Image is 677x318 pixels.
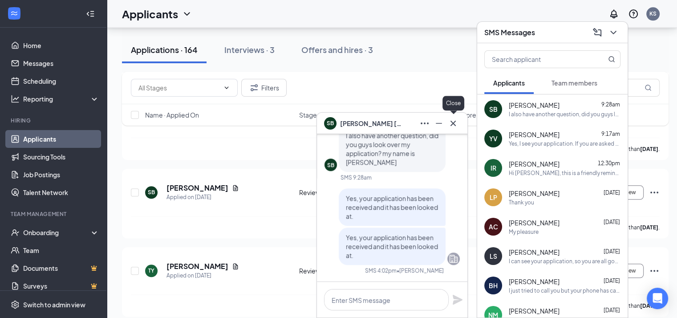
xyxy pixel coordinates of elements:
div: Interviews · 3 [224,44,275,55]
button: Ellipses [418,116,432,130]
div: Hiring [11,117,97,124]
svg: Plane [452,294,463,305]
button: Minimize [432,116,446,130]
div: SMS 4:02pm [365,267,397,274]
div: Onboarding [23,228,92,237]
span: Yes, your application has been received and it has been looked at. [346,233,438,259]
span: [DATE] [604,219,620,225]
div: Applied on [DATE] [166,271,239,280]
div: I also have another question, did you guys look over my application? my name is [PERSON_NAME] [509,110,620,118]
span: 9:28am [601,101,620,108]
div: Applied on [DATE] [166,193,239,202]
svg: Minimize [434,118,444,129]
div: I just tried to call you but your phone has calling restrictions. Please call me back if you are ... [509,287,620,294]
div: Yes, I see your application. If you are asked to come in for an interview, you will be called to ... [509,140,620,147]
span: Name · Applied On [145,110,199,119]
b: [DATE] [640,224,658,231]
span: 9:17am [601,130,620,137]
svg: ChevronDown [608,27,619,38]
span: [DATE] [604,248,620,255]
svg: ChevronDown [223,84,230,91]
svg: Notifications [608,8,619,19]
div: Thank you [509,199,534,206]
button: Cross [446,116,460,130]
div: SB [489,105,498,114]
div: Close [442,96,464,110]
svg: Analysis [11,94,20,103]
span: [PERSON_NAME] [509,130,559,139]
svg: UserCheck [11,228,20,237]
span: Team members [551,79,597,87]
svg: Settings [11,300,20,309]
div: KS [649,10,657,17]
svg: ChevronDown [182,8,192,19]
svg: Ellipses [649,187,660,198]
a: Home [23,37,99,54]
span: [DATE] [604,189,620,196]
div: BH [489,281,498,290]
div: Offers and hires · 3 [301,44,373,55]
span: Yes, your application has been received and it has been looked at. [346,194,438,220]
span: [PERSON_NAME] [509,189,559,198]
input: Search applicant [485,51,590,68]
button: ChevronDown [606,25,620,40]
div: Team Management [11,210,97,218]
a: Scheduling [23,72,99,90]
svg: Collapse [86,9,95,18]
span: Job posting [379,110,412,119]
a: Talent Network [23,183,99,201]
a: Team [23,241,99,259]
a: Sourcing Tools [23,148,99,166]
svg: QuestionInfo [628,8,639,19]
a: Job Postings [23,166,99,183]
div: SB [327,161,334,169]
a: Messages [23,54,99,72]
b: [DATE] [640,146,658,152]
svg: WorkstreamLogo [10,9,19,18]
span: [PERSON_NAME] [509,218,559,227]
svg: Ellipses [419,118,430,129]
div: Reporting [23,94,100,103]
div: LS [490,252,497,261]
a: SurveysCrown [23,277,99,295]
svg: Cross [448,118,458,129]
div: Review Stage [299,188,373,197]
span: 12:30pm [598,160,620,167]
div: Open Intercom Messenger [647,288,668,309]
div: SMS 9:28am [341,174,372,181]
svg: MagnifyingGlass [608,56,615,63]
div: Review Stage [299,266,373,275]
span: Stage [299,110,317,119]
div: My pleasure [509,228,539,236]
div: SB [148,188,155,196]
b: [DATE] [640,302,658,309]
svg: MagnifyingGlass [645,84,652,91]
div: AC [489,222,498,231]
div: Hi [PERSON_NAME], this is a friendly reminder. Your interview with [DEMOGRAPHIC_DATA]-fil-A for B... [509,169,620,177]
span: [PERSON_NAME] [509,101,559,110]
div: TY [148,267,154,274]
span: [PERSON_NAME] [509,248,559,257]
div: YV [489,134,498,143]
svg: Ellipses [649,265,660,276]
div: Applications · 164 [131,44,198,55]
div: I can see your application, so you are all good. [509,257,620,265]
svg: Filter [249,82,259,93]
span: [PERSON_NAME] [509,159,559,168]
a: DocumentsCrown [23,259,99,277]
a: Applicants [23,130,99,148]
svg: ComposeMessage [592,27,603,38]
span: [DATE] [604,307,620,314]
input: All Stages [138,83,219,93]
span: [PERSON_NAME] [509,306,559,315]
span: [PERSON_NAME] [509,277,559,286]
span: • [PERSON_NAME] [397,267,444,274]
svg: Document [232,263,239,270]
div: LP [490,193,497,202]
span: [PERSON_NAME] [PERSON_NAME] [340,118,402,128]
h5: [PERSON_NAME] [166,183,228,193]
svg: Document [232,184,239,192]
h1: Applicants [122,6,178,21]
svg: Company [448,253,459,264]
